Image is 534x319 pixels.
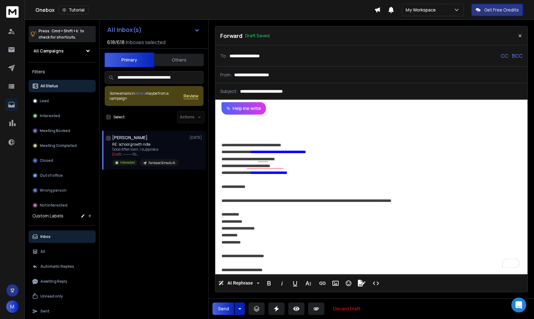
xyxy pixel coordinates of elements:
div: Onebox [35,6,374,14]
button: Lead [29,95,96,107]
button: Get Free Credits [471,4,523,16]
p: Interested [40,113,60,118]
h3: Inboxes selected [126,39,166,46]
button: Code View [370,277,382,289]
span: AI Rephrase [226,280,254,286]
p: Meeting Completed [40,143,77,148]
button: Underline (⌘U) [289,277,301,289]
div: Some emails in maybe from a campaign [110,91,184,101]
p: Press to check for shortcuts. [39,28,84,40]
button: Not Interested [29,199,96,212]
p: Fanbase Schools AI [148,161,175,165]
button: Awaiting Reply [29,275,96,288]
h1: All Inbox(s) [107,27,142,33]
p: Automatic Replies [40,264,74,269]
p: Good Afternoon, I suppose a [112,147,179,152]
button: Sent [29,305,96,317]
button: Review [184,93,199,99]
button: All Status [29,80,96,92]
p: Wrong person [40,188,66,193]
button: Wrong person [29,184,96,197]
button: Inbox [29,230,96,243]
p: From: [220,72,232,78]
span: Cmd + Shift + k [51,27,79,34]
button: Out of office [29,169,96,182]
button: Help me write [221,102,266,115]
p: Unread only [40,294,63,299]
button: More Text [302,277,314,289]
button: Automatic Replies [29,260,96,273]
button: Closed [29,154,96,167]
p: All [40,249,45,254]
p: CC [501,52,508,60]
p: Awaiting Reply [40,279,67,284]
button: Unread only [29,290,96,303]
p: Draft Saved [245,33,270,39]
button: Primary [104,52,154,67]
h3: Custom Labels [32,213,63,219]
p: Out of office [40,173,63,178]
p: Inbox [40,234,51,239]
p: BCC [512,52,523,60]
button: Discard Draft [328,303,365,315]
button: Meeting Completed [29,139,96,152]
button: All Campaigns [29,45,96,57]
button: All Inbox(s) [102,24,205,36]
button: Others [154,53,204,67]
p: Subject: [220,88,238,94]
button: Bold (⌘B) [263,277,275,289]
button: M [6,300,19,313]
span: 618 / 618 [107,39,125,46]
button: Insert Link (⌘K) [317,277,328,289]
button: Meeting Booked [29,125,96,137]
label: Select [113,115,125,120]
span: others [135,91,146,96]
div: To enrich screen reader interactions, please activate Accessibility in Grammarly extension settings [215,115,527,274]
button: Emoticons [343,277,354,289]
h1: [PERSON_NAME] [112,134,148,141]
div: Open Intercom Messenger [511,298,526,312]
p: Closed [40,158,53,163]
p: Lead [40,98,49,103]
p: [DATE] [189,135,203,140]
h3: Filters [29,67,96,76]
h1: All Campaigns [34,48,64,54]
p: To: [220,53,227,59]
button: AI Rephrase [217,277,261,289]
p: Forward [220,31,243,40]
button: All [29,245,96,258]
p: Get Free Credits [484,7,519,13]
p: All Status [40,84,58,89]
button: Tutorial [58,6,89,14]
p: RE: school growth note [112,142,179,147]
span: ---------- Fo ... [123,152,139,157]
button: Interested [29,110,96,122]
p: Interested [120,160,135,165]
button: Signature [356,277,367,289]
span: Draft: [112,152,122,157]
button: Send [212,303,234,315]
p: Sent [40,309,49,314]
p: My Workspace [406,7,438,13]
button: Insert Image (⌘P) [330,277,341,289]
p: Meeting Booked [40,128,70,133]
p: Not Interested [40,203,67,208]
button: Italic (⌘I) [276,277,288,289]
